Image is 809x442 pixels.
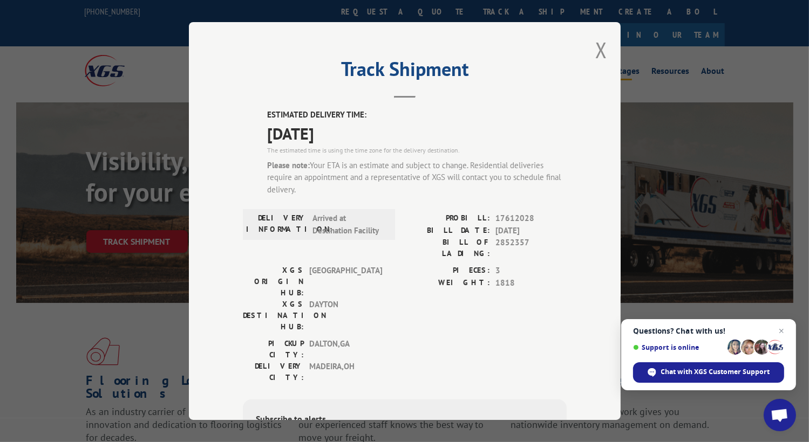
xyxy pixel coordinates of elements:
span: 17612028 [495,212,567,225]
span: Questions? Chat with us! [633,327,784,335]
label: ESTIMATED DELIVERY TIME: [267,109,567,121]
span: [GEOGRAPHIC_DATA] [309,265,382,299]
div: Open chat [764,399,796,431]
span: Chat with XGS Customer Support [661,367,770,377]
div: Chat with XGS Customer Support [633,362,784,383]
div: The estimated time is using the time zone for the delivery destination. [267,146,567,155]
label: PICKUP CITY: [243,338,304,361]
strong: Please note: [267,160,310,170]
span: DAYTON [309,299,382,333]
h2: Track Shipment [243,61,567,82]
span: MADEIRA , OH [309,361,382,383]
span: [DATE] [267,121,567,146]
label: XGS ORIGIN HUB: [243,265,304,299]
label: BILL DATE: [405,225,490,237]
label: BILL OF LADING: [405,237,490,259]
label: WEIGHT: [405,277,490,289]
div: Your ETA is an estimate and subject to change. Residential deliveries require an appointment and ... [267,160,567,196]
span: DALTON , GA [309,338,382,361]
span: [DATE] [495,225,567,237]
span: 1818 [495,277,567,289]
span: 2852357 [495,237,567,259]
label: DELIVERY INFORMATION: [246,212,307,237]
label: PIECES: [405,265,490,277]
label: DELIVERY CITY: [243,361,304,383]
span: Arrived at Destination Facility [312,212,385,237]
div: Subscribe to alerts [256,412,554,428]
label: XGS DESTINATION HUB: [243,299,304,333]
span: Support is online [633,343,724,351]
span: 3 [495,265,567,277]
button: Close modal [595,36,607,64]
span: Close chat [775,324,788,337]
label: PROBILL: [405,212,490,225]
